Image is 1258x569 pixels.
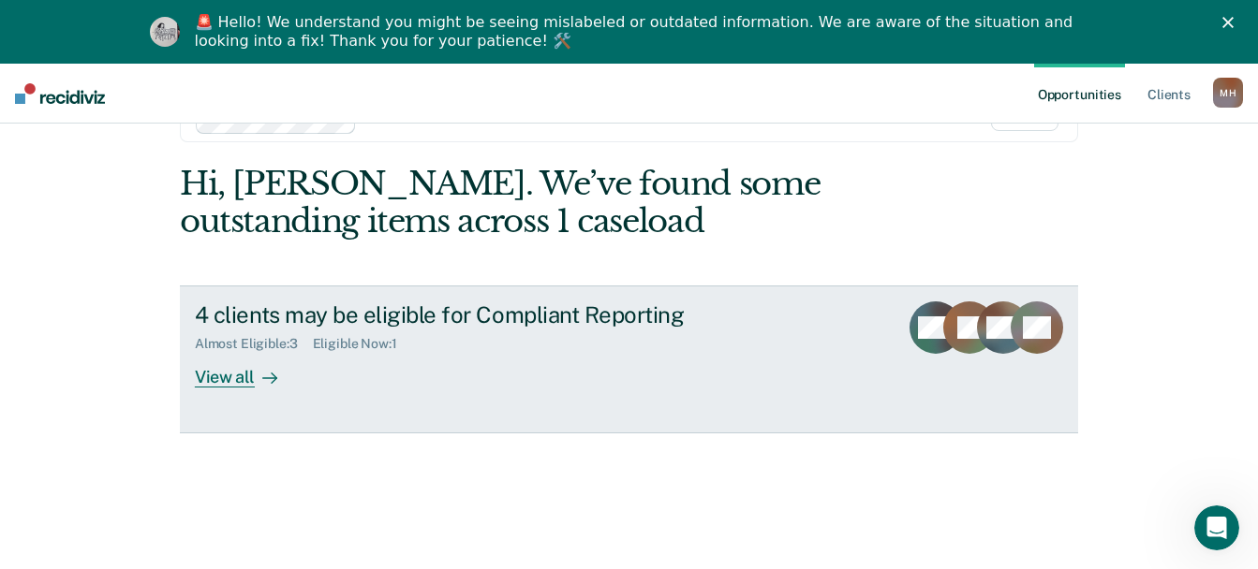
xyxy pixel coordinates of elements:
div: M H [1213,78,1243,108]
div: Almost Eligible : 3 [195,336,313,352]
div: Close [1222,17,1241,28]
img: Recidiviz [15,83,105,104]
div: Eligible Now : 1 [313,336,412,352]
img: Profile image for Kim [150,17,180,47]
a: 4 clients may be eligible for Compliant ReportingAlmost Eligible:3Eligible Now:1View all [180,285,1078,433]
a: Opportunities [1034,64,1125,124]
div: 🚨 Hello! We understand you might be seeing mislabeled or outdated information. We are aware of th... [195,13,1079,51]
iframe: Intercom live chat [1194,505,1239,550]
a: Clients [1144,64,1194,124]
div: 4 clients may be eligible for Compliant Reporting [195,301,852,328]
div: View all [195,352,300,388]
div: Hi, [PERSON_NAME]. We’ve found some outstanding items across 1 caseload [180,165,898,241]
button: MH [1213,78,1243,108]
